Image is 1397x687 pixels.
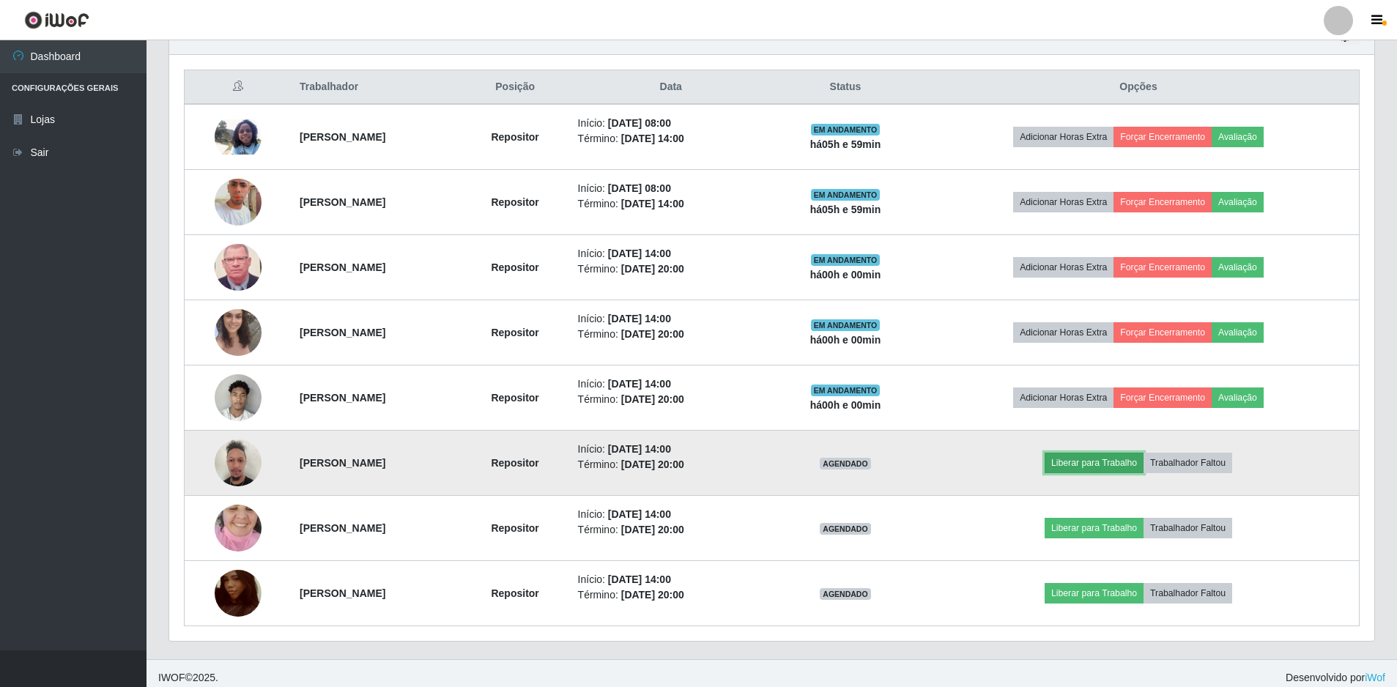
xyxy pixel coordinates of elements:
time: [DATE] 08:00 [608,117,671,129]
time: [DATE] 20:00 [621,393,684,405]
button: Avaliação [1212,322,1264,343]
li: Término: [578,131,764,146]
img: 1752582436297.jpeg [215,366,262,428]
time: [DATE] 20:00 [621,263,684,275]
span: EM ANDAMENTO [811,385,881,396]
strong: há 05 h e 59 min [810,204,881,215]
strong: Repositor [491,131,538,143]
strong: [PERSON_NAME] [300,327,385,338]
li: Término: [578,327,764,342]
th: Status [773,70,918,105]
button: Trabalhador Faltou [1144,583,1232,604]
button: Liberar para Trabalho [1045,453,1144,473]
li: Término: [578,522,764,538]
li: Início: [578,246,764,261]
strong: Repositor [491,457,538,469]
button: Avaliação [1212,127,1264,147]
span: © 2025 . [158,670,218,686]
time: [DATE] 08:00 [608,182,671,194]
th: Data [569,70,773,105]
li: Término: [578,196,764,212]
strong: há 00 h e 00 min [810,399,881,411]
button: Liberar para Trabalho [1045,583,1144,604]
li: Término: [578,261,764,277]
th: Opções [918,70,1359,105]
span: EM ANDAMENTO [811,319,881,331]
strong: [PERSON_NAME] [300,392,385,404]
span: EM ANDAMENTO [811,189,881,201]
th: Trabalhador [291,70,462,105]
button: Forçar Encerramento [1113,387,1212,408]
button: Trabalhador Faltou [1144,453,1232,473]
span: AGENDADO [820,588,871,600]
strong: Repositor [491,587,538,599]
button: Forçar Encerramento [1113,257,1212,278]
th: Posição [462,70,569,105]
button: Avaliação [1212,257,1264,278]
span: Desenvolvido por [1286,670,1385,686]
img: 1753289887027.jpeg [215,431,262,494]
img: 1754019578027.jpeg [215,160,262,244]
strong: [PERSON_NAME] [300,196,385,208]
strong: [PERSON_NAME] [300,587,385,599]
button: Trabalhador Faltou [1144,518,1232,538]
strong: [PERSON_NAME] [300,131,385,143]
img: 1753190771762.jpeg [215,119,262,155]
strong: Repositor [491,392,538,404]
li: Início: [578,442,764,457]
button: Adicionar Horas Extra [1013,257,1113,278]
button: Forçar Encerramento [1113,192,1212,212]
span: EM ANDAMENTO [811,254,881,266]
strong: Repositor [491,196,538,208]
time: [DATE] 14:00 [621,133,684,144]
img: 1753963411980.jpeg [215,543,262,645]
li: Início: [578,181,764,196]
span: AGENDADO [820,458,871,469]
button: Adicionar Horas Extra [1013,387,1113,408]
strong: há 00 h e 00 min [810,269,881,281]
li: Início: [578,116,764,131]
time: [DATE] 20:00 [621,328,684,340]
time: [DATE] 14:00 [608,508,671,520]
button: Avaliação [1212,387,1264,408]
time: [DATE] 14:00 [608,378,671,390]
button: Liberar para Trabalho [1045,518,1144,538]
button: Forçar Encerramento [1113,322,1212,343]
strong: Repositor [491,522,538,534]
button: Avaliação [1212,192,1264,212]
li: Início: [578,376,764,392]
li: Início: [578,507,764,522]
time: [DATE] 14:00 [608,313,671,324]
button: Adicionar Horas Extra [1013,322,1113,343]
time: [DATE] 20:00 [621,524,684,535]
img: 1753380554375.jpeg [215,486,262,570]
li: Término: [578,392,764,407]
time: [DATE] 14:00 [608,443,671,455]
li: Início: [578,572,764,587]
strong: [PERSON_NAME] [300,261,385,273]
strong: Repositor [491,261,538,273]
button: Forçar Encerramento [1113,127,1212,147]
img: CoreUI Logo [24,11,89,29]
img: 1750202852235.jpeg [215,237,262,298]
li: Término: [578,587,764,603]
button: Adicionar Horas Extra [1013,192,1113,212]
li: Término: [578,457,764,472]
strong: há 00 h e 00 min [810,334,881,346]
strong: Repositor [491,327,538,338]
time: [DATE] 14:00 [608,248,671,259]
li: Início: [578,311,764,327]
strong: [PERSON_NAME] [300,522,385,534]
a: iWof [1365,672,1385,683]
time: [DATE] 20:00 [621,589,684,601]
img: 1752618929063.jpeg [215,291,262,374]
span: IWOF [158,672,185,683]
time: [DATE] 14:00 [621,198,684,209]
time: [DATE] 20:00 [621,458,684,470]
time: [DATE] 14:00 [608,573,671,585]
strong: há 05 h e 59 min [810,138,881,150]
strong: [PERSON_NAME] [300,457,385,469]
button: Adicionar Horas Extra [1013,127,1113,147]
span: EM ANDAMENTO [811,124,881,135]
span: AGENDADO [820,523,871,535]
